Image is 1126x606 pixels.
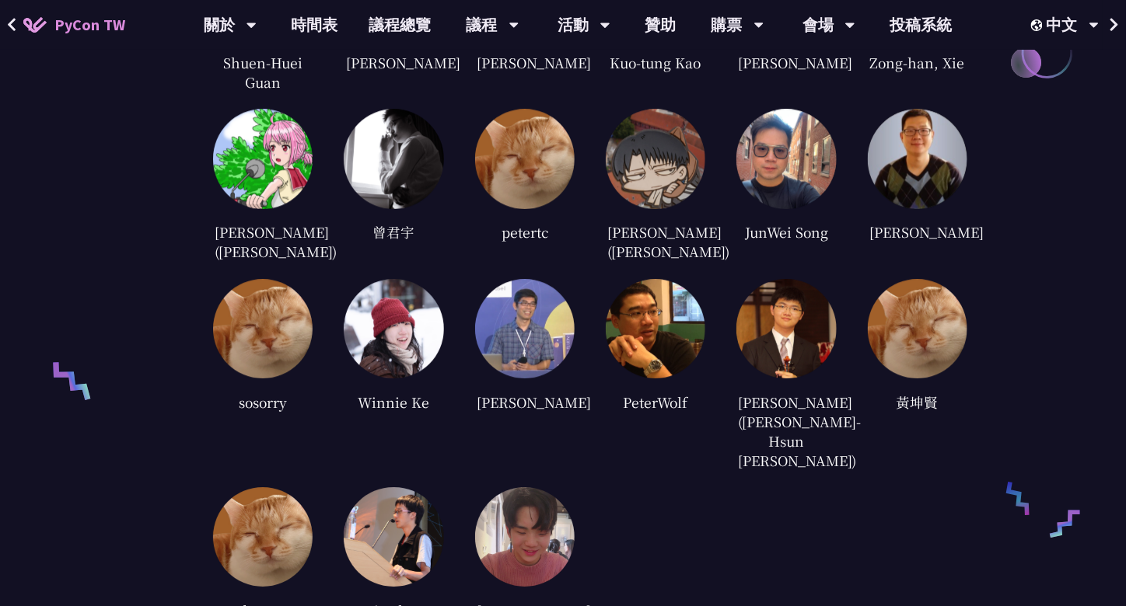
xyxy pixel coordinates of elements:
div: JunWei Song [736,221,836,244]
img: 666459b874776088829a0fab84ecbfc6.jpg [344,279,443,378]
div: Zong-han, Xie [868,50,967,74]
img: 761e049ec1edd5d40c9073b5ed8731ef.jpg [213,109,313,208]
div: [PERSON_NAME] [868,221,967,244]
div: [PERSON_NAME] [736,50,836,74]
div: [PERSON_NAME] ([PERSON_NAME]) [606,221,705,263]
img: Home icon of PyCon TW 2025 [23,17,47,33]
div: [PERSON_NAME] [344,50,443,74]
img: default.0dba411.jpg [213,487,313,587]
div: 曾君宇 [344,221,443,244]
img: default.0dba411.jpg [475,109,575,208]
img: c22c2e10e811a593462dda8c54eb193e.jpg [475,487,575,587]
img: Locale Icon [1031,19,1047,31]
img: ca361b68c0e016b2f2016b0cb8f298d8.jpg [475,279,575,378]
img: 2fb25c4dbcc2424702df8acae420c189.jpg [868,109,967,208]
div: [PERSON_NAME] [475,50,575,74]
span: PyCon TW [54,13,125,37]
div: 黃坤賢 [868,390,967,413]
img: default.0dba411.jpg [213,279,313,378]
div: Winnie Ke [344,390,443,413]
img: default.0dba411.jpg [868,279,967,378]
img: 1422dbae1f7d1b7c846d16e7791cd687.jpg [344,487,443,587]
div: [PERSON_NAME] [475,390,575,413]
img: 16744c180418750eaf2695dae6de9abb.jpg [606,109,705,208]
div: Kuo-tung Kao [606,50,705,74]
div: petertc [475,221,575,244]
img: a9d086477deb5ee7d1da43ccc7d68f28.jpg [736,279,836,378]
div: Shuen-Huei Guan [213,50,313,93]
div: PeterWolf [606,390,705,413]
img: cc92e06fafd13445e6a1d6468371e89a.jpg [736,109,836,208]
img: 82d23fd0d510ffd9e682b2efc95fb9e0.jpg [344,109,443,208]
div: [PERSON_NAME]([PERSON_NAME]) [213,221,313,263]
div: sosorry [213,390,313,413]
div: [PERSON_NAME]([PERSON_NAME]-Hsun [PERSON_NAME]) [736,390,836,472]
img: fc8a005fc59e37cdaca7cf5c044539c8.jpg [606,279,705,378]
a: PyCon TW [8,5,141,44]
